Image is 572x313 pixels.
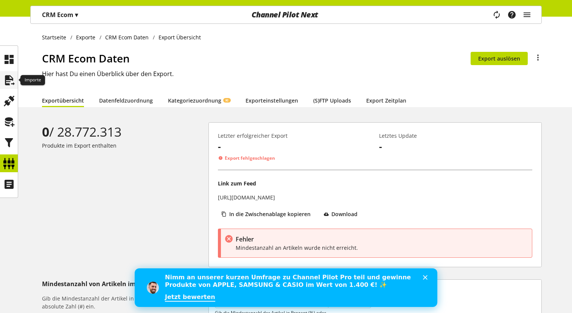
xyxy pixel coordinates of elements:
[218,155,371,162] p: Export fehlgeschlagen
[42,97,84,104] a: Exportübersicht
[218,193,275,201] p: [URL][DOMAIN_NAME]
[366,97,406,104] a: Export Zeitplan
[42,33,70,41] a: Startseite
[218,179,256,187] p: Link zum Feed
[20,75,45,86] div: Importe
[42,142,205,149] p: Produkte im Export enthalten
[236,244,528,252] p: Mindestanzahl an Artikeln wurde nicht erreicht.
[379,132,532,140] p: Letztes Update
[331,210,357,218] span: Download
[236,235,528,244] h1: Fehler
[313,97,351,104] a: (S)FTP Uploads
[218,207,317,221] button: In die Zwischenablage kopieren
[75,11,78,19] span: ▾
[42,33,66,41] span: Startseite
[76,33,95,41] span: Exporte
[99,97,153,104] a: Datenfeldzuordnung
[42,69,542,78] h2: Hier hast Du einen Überblick über den Export.
[42,50,471,66] h1: CRM Ecom Daten
[218,140,371,153] p: -
[42,279,205,288] h5: Mindestanzahl von Artikeln im Export
[320,207,365,223] a: Download
[168,97,230,104] a: KategoriezuordnungKI
[42,10,78,19] p: CRM Ecom
[246,97,298,104] a: Exporteinstellungen
[42,294,205,310] h6: Gib die Mindestanzahl der Artikel in Prozent (%) oder als absolute Zahl (#) ein.
[42,122,205,142] div: / 28.772.313
[471,52,528,65] button: Export auslösen
[379,140,532,153] p: -
[30,6,542,24] nav: main navigation
[225,98,228,103] span: KI
[478,55,520,62] span: Export auslösen
[135,268,437,307] iframe: Intercom live chat Banner
[229,210,311,218] span: In die Zwischenablage kopieren
[320,207,365,221] button: Download
[218,132,371,140] p: Letzter erfolgreicher Export
[72,33,99,41] a: Exporte
[42,123,49,140] b: 0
